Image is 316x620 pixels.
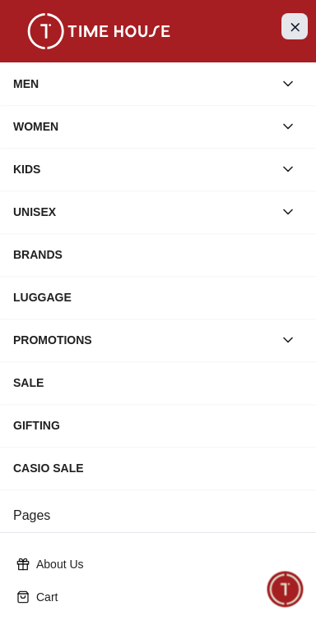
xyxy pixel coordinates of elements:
[13,69,273,99] div: MEN
[13,112,273,141] div: WOMEN
[13,325,273,355] div: PROMOTIONS
[281,13,308,39] button: Close Menu
[13,240,303,269] div: BRANDS
[36,589,293,605] p: Cart
[13,368,303,397] div: SALE
[13,154,273,184] div: KIDS
[13,197,273,227] div: UNISEX
[36,556,293,572] p: About Us
[267,572,304,608] div: Chat Widget
[16,13,181,49] img: ...
[13,282,303,312] div: LUGGAGE
[13,453,303,483] div: CASIO SALE
[13,411,303,440] div: GIFTING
